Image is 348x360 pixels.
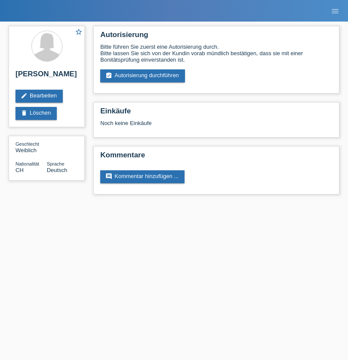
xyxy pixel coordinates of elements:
[47,161,65,166] span: Sprache
[21,92,28,99] i: edit
[100,107,333,120] h2: Einkäufe
[75,28,83,37] a: star_border
[100,69,185,82] a: assignment_turned_inAutorisierung durchführen
[326,8,344,13] a: menu
[105,72,112,79] i: assignment_turned_in
[15,161,39,166] span: Nationalität
[100,151,333,164] h2: Kommentare
[15,90,63,103] a: editBearbeiten
[15,107,57,120] a: deleteLöschen
[100,170,185,183] a: commentKommentar hinzufügen ...
[15,141,39,147] span: Geschlecht
[100,31,333,44] h2: Autorisierung
[75,28,83,36] i: star_border
[100,44,333,63] div: Bitte führen Sie zuerst eine Autorisierung durch. Bitte lassen Sie sich von der Kundin vorab münd...
[331,7,339,16] i: menu
[105,173,112,180] i: comment
[15,141,47,153] div: Weiblich
[47,167,68,173] span: Deutsch
[15,70,78,83] h2: [PERSON_NAME]
[100,120,333,133] div: Noch keine Einkäufe
[21,110,28,116] i: delete
[15,167,24,173] span: Schweiz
